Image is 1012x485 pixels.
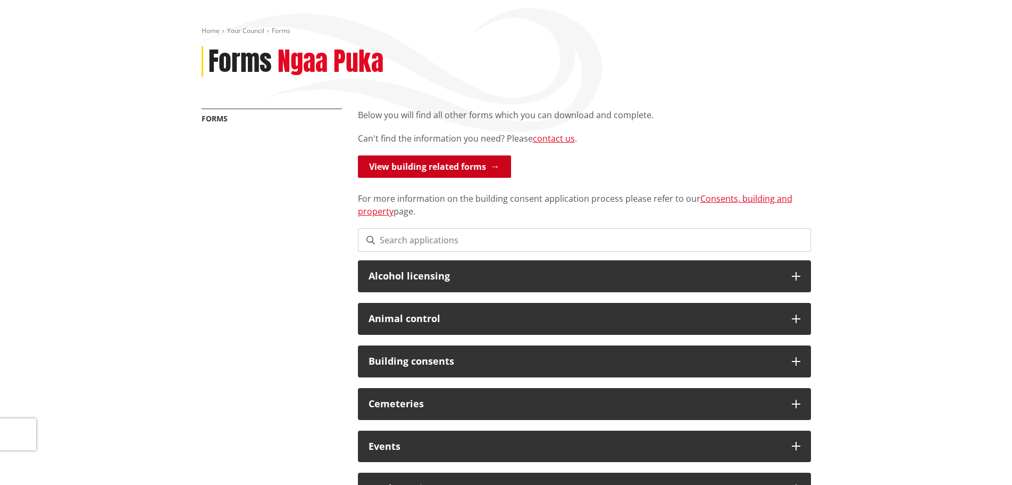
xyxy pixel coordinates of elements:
nav: breadcrumb [202,27,811,36]
a: Your Council [227,26,264,35]
h3: Alcohol licensing [369,271,781,282]
a: Consents, building and property [358,193,792,217]
h1: Forms [208,46,272,77]
a: contact us [533,133,575,144]
iframe: Messenger Launcher [963,440,1001,479]
h3: Animal control [369,314,781,324]
p: Can't find the information you need? Please . [358,132,811,145]
a: View building related forms [358,155,511,178]
h3: Events [369,441,781,452]
h3: Cemeteries [369,399,781,409]
a: Home [202,26,220,35]
h3: Building consents [369,356,781,367]
p: Below you will find all other forms which you can download and complete. [358,109,811,121]
input: Search applications [358,228,811,252]
p: For more information on the building consent application process please refer to our page. [358,179,811,218]
h2: Ngaa Puka [278,46,383,77]
span: Forms [272,26,290,35]
a: Forms [202,113,228,124]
